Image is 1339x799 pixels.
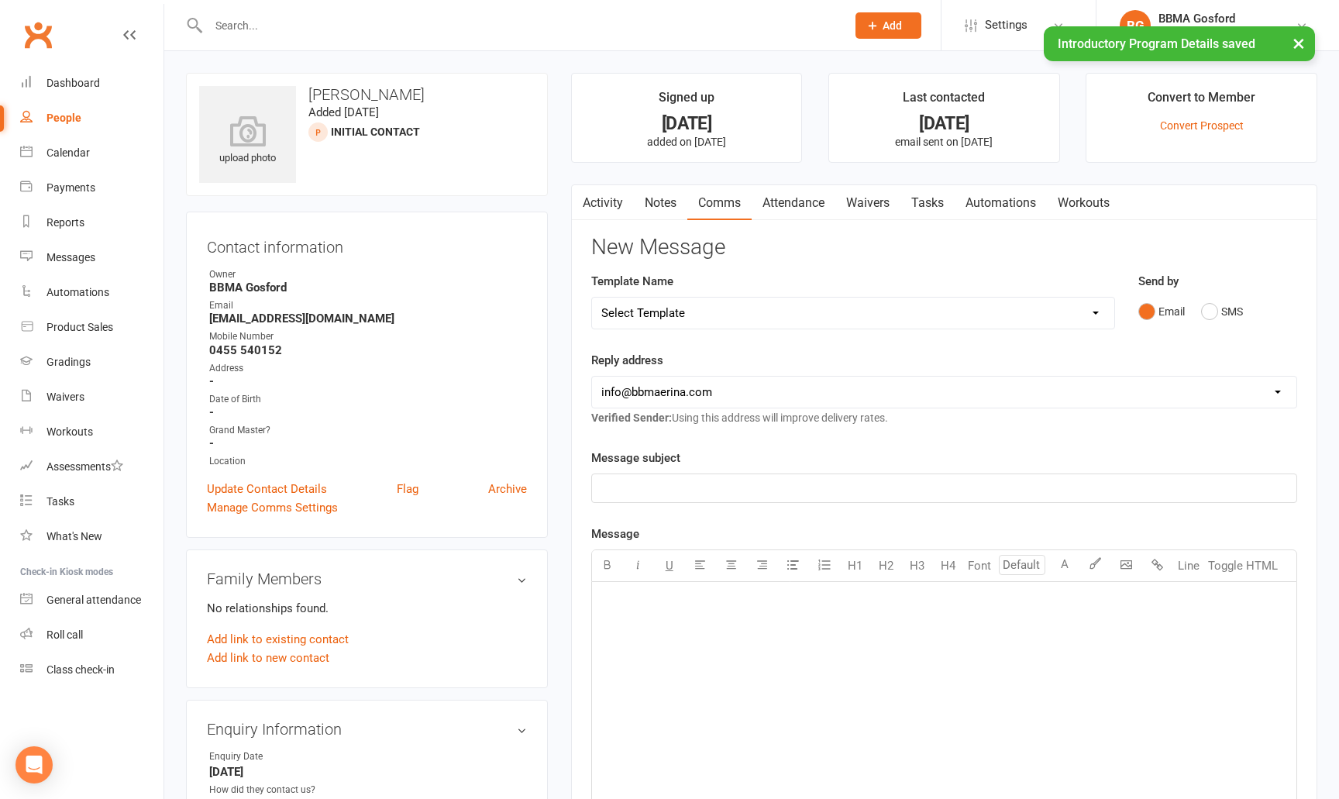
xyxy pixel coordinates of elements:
[20,583,164,618] a: General attendance kiosk mode
[1160,119,1244,132] a: Convert Prospect
[199,115,296,167] div: upload photo
[46,629,83,641] div: Roll call
[199,86,535,103] h3: [PERSON_NAME]
[20,618,164,653] a: Roll call
[999,555,1045,575] input: Default
[46,146,90,159] div: Calendar
[46,112,81,124] div: People
[20,66,164,101] a: Dashboard
[209,436,527,450] strong: -
[654,550,685,581] button: U
[659,88,714,115] div: Signed up
[397,480,418,498] a: Flag
[20,275,164,310] a: Automations
[1158,12,1296,26] div: BBMA Gosford
[1138,272,1179,291] label: Send by
[209,783,337,797] div: How did they contact us?
[835,185,900,221] a: Waivers
[46,356,91,368] div: Gradings
[209,312,527,325] strong: [EMAIL_ADDRESS][DOMAIN_NAME]
[1201,297,1243,326] button: SMS
[840,550,871,581] button: H1
[902,550,933,581] button: H3
[207,649,329,667] a: Add link to new contact
[20,380,164,415] a: Waivers
[46,286,109,298] div: Automations
[46,77,100,89] div: Dashboard
[586,136,788,148] p: added on [DATE]
[20,449,164,484] a: Assessments
[19,15,57,54] a: Clubworx
[985,8,1027,43] span: Settings
[752,185,835,221] a: Attendance
[209,765,527,779] strong: [DATE]
[903,88,985,115] div: Last contacted
[20,519,164,554] a: What's New
[591,449,680,467] label: Message subject
[209,298,527,313] div: Email
[209,329,527,344] div: Mobile Number
[331,126,420,138] span: Initial Contact
[634,185,687,221] a: Notes
[20,484,164,519] a: Tasks
[207,480,327,498] a: Update Contact Details
[46,216,84,229] div: Reports
[46,321,113,333] div: Product Sales
[209,454,527,469] div: Location
[46,425,93,438] div: Workouts
[209,405,527,419] strong: -
[46,460,123,473] div: Assessments
[900,185,955,221] a: Tasks
[955,185,1047,221] a: Automations
[20,345,164,380] a: Gradings
[209,392,527,407] div: Date of Birth
[207,570,527,587] h3: Family Members
[964,550,995,581] button: Font
[46,495,74,508] div: Tasks
[591,525,639,543] label: Message
[591,351,663,370] label: Reply address
[204,15,835,36] input: Search...
[1120,10,1151,41] div: BG
[591,412,888,424] span: Using this address will improve delivery rates.
[209,423,527,438] div: Grand Master?
[1285,26,1313,60] button: ×
[209,749,337,764] div: Enquiry Date
[207,599,527,618] p: No relationships found.
[207,630,349,649] a: Add link to existing contact
[20,136,164,170] a: Calendar
[871,550,902,581] button: H2
[209,267,527,282] div: Owner
[855,12,921,39] button: Add
[1173,550,1204,581] button: Line
[883,19,902,32] span: Add
[1158,26,1296,40] div: BBMA [GEOGRAPHIC_DATA]
[843,115,1045,132] div: [DATE]
[1044,26,1315,61] div: Introductory Program Details saved
[46,663,115,676] div: Class check-in
[46,391,84,403] div: Waivers
[15,746,53,784] div: Open Intercom Messenger
[308,105,379,119] time: Added [DATE]
[46,530,102,542] div: What's New
[1148,88,1255,115] div: Convert to Member
[20,310,164,345] a: Product Sales
[20,205,164,240] a: Reports
[207,498,338,517] a: Manage Comms Settings
[209,281,527,294] strong: BBMA Gosford
[591,272,673,291] label: Template Name
[207,232,527,256] h3: Contact information
[591,236,1297,260] h3: New Message
[20,653,164,687] a: Class kiosk mode
[1204,550,1282,581] button: Toggle HTML
[46,594,141,606] div: General attendance
[933,550,964,581] button: H4
[20,101,164,136] a: People
[666,559,673,573] span: U
[46,181,95,194] div: Payments
[687,185,752,221] a: Comms
[20,240,164,275] a: Messages
[1047,185,1120,221] a: Workouts
[591,412,672,424] strong: Verified Sender:
[1138,297,1185,326] button: Email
